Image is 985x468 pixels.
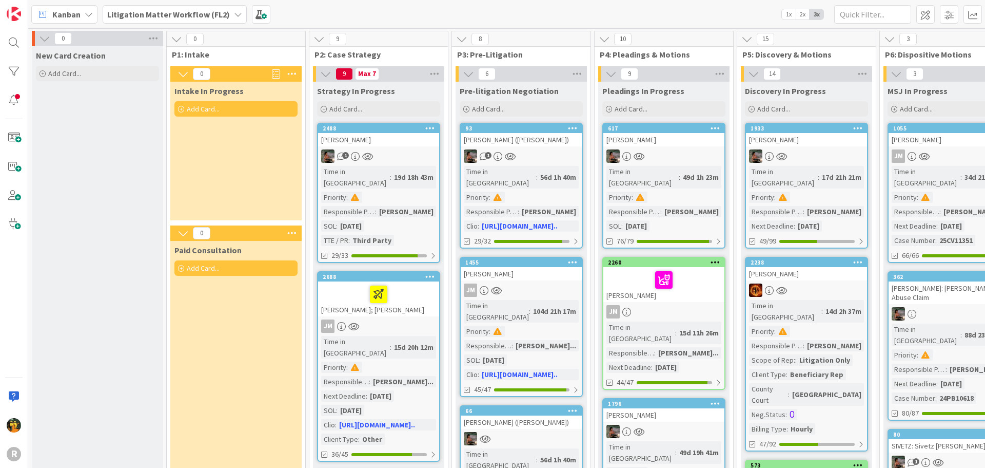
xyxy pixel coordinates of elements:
div: Scope of Rep: [749,354,795,366]
img: MW [749,149,762,163]
span: MSJ In Progress [888,86,948,96]
div: Max 7 [358,71,376,77]
div: MW [603,425,724,438]
a: 2688[PERSON_NAME]; [PERSON_NAME]JMTime in [GEOGRAPHIC_DATA]:15d 20h 12mPriority:Responsible Paral... [317,271,440,462]
span: Add Card... [187,264,220,273]
div: Client Type [321,434,358,445]
div: Clio [321,419,335,430]
div: Next Deadline [892,378,936,389]
div: 93 [465,125,582,132]
span: : [489,326,490,337]
span: Kanban [52,8,81,21]
div: 104d 21h 17m [530,306,579,317]
span: 49/99 [759,236,776,247]
div: Neg.Status [749,409,785,420]
div: Next Deadline [892,220,936,232]
a: [URL][DOMAIN_NAME].. [339,420,415,429]
span: 3x [810,9,823,20]
span: 29/33 [331,250,348,261]
div: 14d 2h 37m [823,306,864,317]
div: [DATE] [480,354,507,366]
span: : [632,192,633,203]
div: [PERSON_NAME]... [513,340,579,351]
div: [DATE] [938,220,964,232]
span: : [795,354,797,366]
span: : [917,349,918,361]
div: 2688[PERSON_NAME]; [PERSON_NAME] [318,272,439,316]
span: Paid Consultation [174,245,242,255]
img: TR [749,284,762,297]
div: SOL [606,220,621,232]
div: Responsible Paralegal [321,376,369,387]
div: 17d 21h 21m [819,172,864,183]
span: : [821,306,823,317]
span: : [785,409,787,420]
span: : [479,354,480,366]
div: Time in [GEOGRAPHIC_DATA] [606,441,675,464]
span: P3: Pre-Litigation [457,49,578,60]
div: [PERSON_NAME] [603,267,724,302]
div: [PERSON_NAME] [318,133,439,146]
div: Priority [892,349,917,361]
div: JM [318,320,439,333]
span: 6 [478,68,496,80]
span: 10 [614,33,632,45]
div: [PERSON_NAME]; [PERSON_NAME] [318,282,439,316]
div: 19d 18h 43m [391,172,436,183]
div: R [7,447,21,461]
span: Discovery In Progress [745,86,826,96]
a: [URL][DOMAIN_NAME].. [482,370,558,379]
span: Add Card... [900,104,933,114]
img: MW [464,149,477,163]
span: : [335,419,337,430]
div: 49d 19h 41m [677,447,721,458]
span: 9 [329,33,346,45]
div: Case Number [892,235,935,246]
span: : [794,220,795,232]
span: 0 [193,227,210,239]
div: SOL [464,354,479,366]
div: [DATE] [338,220,364,232]
div: 24PB10618 [937,392,976,404]
div: 1796 [608,400,724,407]
img: MW [464,432,477,445]
div: TTE / PR [321,235,348,246]
div: 66 [465,407,582,415]
div: [PERSON_NAME] [377,206,436,217]
div: Time in [GEOGRAPHIC_DATA] [749,166,818,189]
img: MR [7,418,21,433]
span: 1 [913,458,919,465]
span: P2: Case Strategy [314,49,435,60]
span: 45/47 [474,384,491,395]
span: : [774,192,776,203]
span: 0 [193,68,210,80]
div: [PERSON_NAME] [461,267,582,280]
div: [PERSON_NAME] [746,133,867,146]
div: Next Deadline [321,390,366,402]
div: 2688 [318,272,439,282]
a: 93[PERSON_NAME] ([PERSON_NAME])MWTime in [GEOGRAPHIC_DATA]:56d 1h 40mPriority:Responsible Paraleg... [460,123,583,249]
span: 66/66 [902,250,919,261]
span: : [675,447,677,458]
div: 1933 [746,124,867,133]
span: 36/45 [331,449,348,460]
div: 15d 11h 26m [677,327,721,339]
span: 3 [906,68,923,80]
span: Intake In Progress [174,86,244,96]
div: Priority [749,326,774,337]
div: TR [746,284,867,297]
div: MW [461,432,582,445]
span: : [366,390,367,402]
span: 2x [796,9,810,20]
img: MW [606,149,620,163]
span: P4: Pleadings & Motions [600,49,720,60]
a: 617[PERSON_NAME]MWTime in [GEOGRAPHIC_DATA]:49d 1h 23mPriority:Responsible Paralegal:[PERSON_NAME... [602,123,725,249]
div: 2688 [323,273,439,280]
span: : [679,172,680,183]
span: : [336,220,338,232]
div: Priority [321,192,346,203]
div: Priority [606,192,632,203]
span: 47/92 [759,439,776,450]
div: JM [606,305,620,319]
span: Add Card... [187,104,220,114]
